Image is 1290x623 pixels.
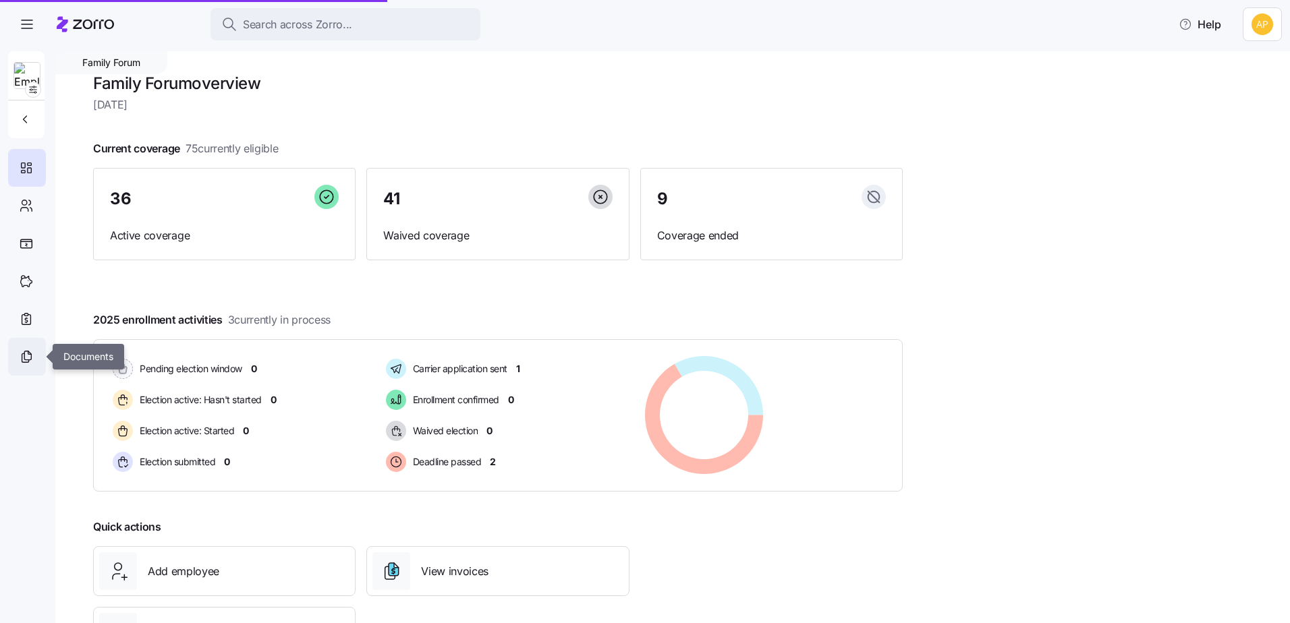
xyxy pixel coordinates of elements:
span: 1 [516,362,520,376]
span: 2 [490,455,496,469]
span: Carrier application sent [409,362,507,376]
span: 0 [243,424,249,438]
span: 2025 enrollment activities [93,311,331,328]
span: 36 [110,191,131,207]
span: Election active: Hasn't started [136,393,262,407]
span: Coverage ended [657,227,886,244]
span: 0 [271,393,277,407]
div: Family Forum [55,51,167,74]
span: 9 [657,191,668,207]
span: Add employee [148,563,219,580]
span: Help [1179,16,1221,32]
span: 0 [224,455,230,469]
span: 0 [508,393,514,407]
span: 3 currently in process [228,311,331,328]
span: Enrollment confirmed [409,393,499,407]
span: [DATE] [93,96,903,113]
span: 0 [251,362,257,376]
span: Active coverage [110,227,339,244]
span: View invoices [421,563,488,580]
span: Search across Zorro... [243,16,352,33]
span: Waived election [409,424,478,438]
span: Current coverage [93,140,279,157]
span: 41 [383,191,399,207]
img: 0cde023fa4344edf39c6fb2771ee5dcf [1252,13,1273,35]
span: Waived coverage [383,227,612,244]
span: Election active: Started [136,424,234,438]
span: Quick actions [93,518,161,535]
span: Pending election window [136,362,242,376]
span: 75 currently eligible [186,140,279,157]
h1: Family Forum overview [93,73,903,94]
img: Employer logo [14,63,40,90]
span: Deadline passed [409,455,482,469]
span: 0 [486,424,493,438]
span: Election submitted [136,455,215,469]
button: Help [1168,11,1232,38]
button: Search across Zorro... [211,8,480,40]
